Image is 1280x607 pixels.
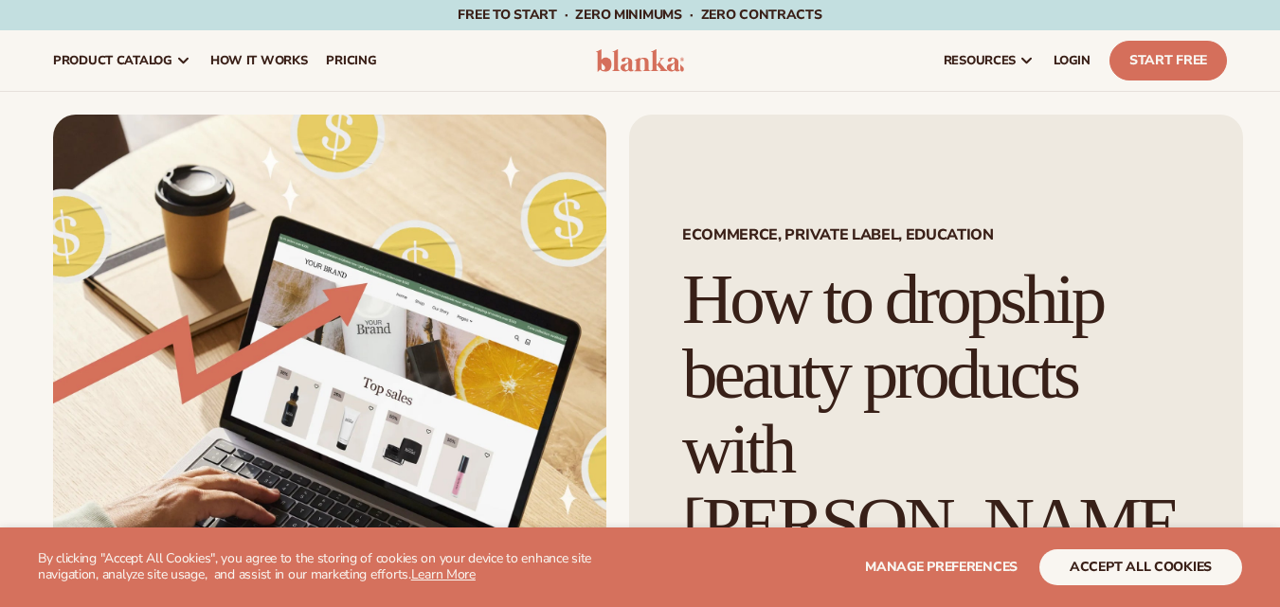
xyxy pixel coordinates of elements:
span: resources [944,53,1016,68]
a: product catalog [44,30,201,91]
button: Manage preferences [865,549,1018,585]
span: Manage preferences [865,558,1018,576]
a: How It Works [201,30,317,91]
a: pricing [316,30,386,91]
a: Start Free [1109,41,1227,80]
span: Ecommerce, Private Label, EDUCATION [682,227,1190,242]
p: By clicking "Accept All Cookies", you agree to the storing of cookies on your device to enhance s... [38,551,632,583]
span: LOGIN [1054,53,1091,68]
a: Learn More [411,565,476,583]
span: pricing [326,53,376,68]
span: product catalog [53,53,172,68]
span: Free to start · ZERO minimums · ZERO contracts [458,6,821,24]
a: resources [934,30,1044,91]
img: logo [596,49,685,72]
a: LOGIN [1044,30,1100,91]
button: accept all cookies [1039,549,1242,585]
span: How It Works [210,53,308,68]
